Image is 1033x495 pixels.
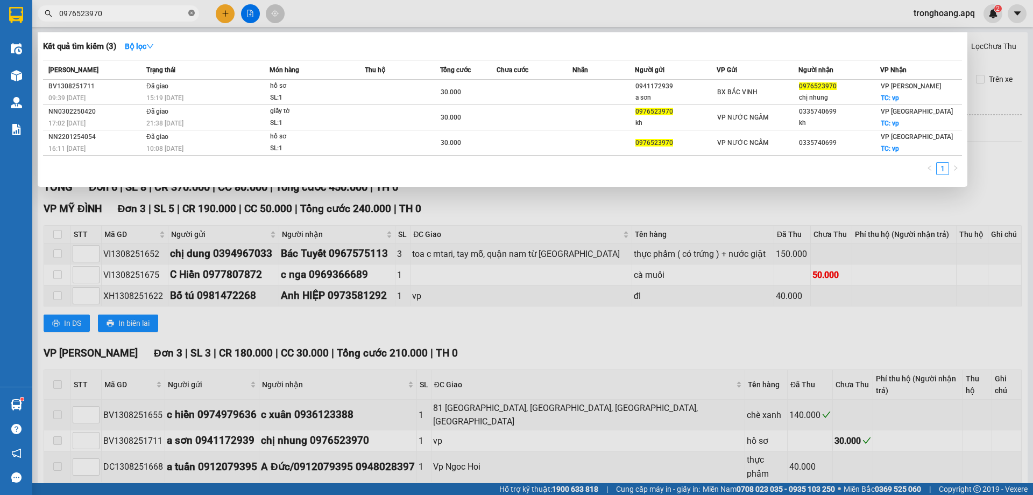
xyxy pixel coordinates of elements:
[48,145,86,152] span: 16:11 [DATE]
[949,162,962,175] li: Next Page
[146,43,154,50] span: down
[881,145,899,152] span: TC: vp
[48,106,143,117] div: NN0302250420
[799,137,880,149] div: 0335740699
[270,66,299,74] span: Món hàng
[923,162,936,175] button: left
[270,80,351,92] div: hồ sơ
[11,43,22,54] img: warehouse-icon
[497,66,528,74] span: Chưa cước
[48,131,143,143] div: NN2201254054
[881,120,899,127] span: TC: vp
[11,424,22,434] span: question-circle
[635,66,664,74] span: Người gửi
[441,139,461,147] span: 30.000
[11,70,22,81] img: warehouse-icon
[270,92,351,104] div: SL: 1
[572,66,588,74] span: Nhãn
[48,66,98,74] span: [PERSON_NAME]
[635,92,716,103] div: a sơn
[441,114,461,121] span: 30.000
[125,42,154,51] strong: Bộ lọc
[48,120,86,127] span: 17:02 [DATE]
[11,124,22,135] img: solution-icon
[20,398,24,401] sup: 1
[188,10,195,16] span: close-circle
[9,7,23,23] img: logo-vxr
[146,145,183,152] span: 10:08 [DATE]
[635,81,716,92] div: 0941172939
[635,117,716,129] div: kh
[881,94,899,102] span: TC: vp
[717,139,769,147] span: VP NƯỚC NGẦM
[43,41,116,52] h3: Kết quả tìm kiếm ( 3 )
[146,108,168,115] span: Đã giao
[936,162,949,175] li: 1
[635,108,673,115] span: 0976523970
[440,66,471,74] span: Tổng cước
[11,448,22,458] span: notification
[799,82,837,90] span: 0976523970
[11,399,22,410] img: warehouse-icon
[949,162,962,175] button: right
[926,165,933,171] span: left
[45,10,52,17] span: search
[717,66,737,74] span: VP Gửi
[952,165,959,171] span: right
[798,66,833,74] span: Người nhận
[146,94,183,102] span: 15:19 [DATE]
[146,133,168,141] span: Đã giao
[270,106,351,117] div: giấy tờ
[799,92,880,103] div: chị nhung
[188,9,195,19] span: close-circle
[799,106,880,117] div: 0335740699
[11,472,22,483] span: message
[270,143,351,155] div: SL: 1
[881,82,941,90] span: VP [PERSON_NAME]
[116,38,162,55] button: Bộ lọcdown
[146,66,175,74] span: Trạng thái
[717,114,769,121] span: VP NƯỚC NGẦM
[937,163,949,175] a: 1
[441,88,461,96] span: 30.000
[717,88,758,96] span: BX BẮC VINH
[48,94,86,102] span: 09:39 [DATE]
[635,139,673,147] span: 0976523970
[365,66,385,74] span: Thu hộ
[11,97,22,108] img: warehouse-icon
[48,81,143,92] div: BV1308251711
[146,120,183,127] span: 21:38 [DATE]
[270,131,351,143] div: hồ sơ
[881,108,953,115] span: VP [GEOGRAPHIC_DATA]
[799,117,880,129] div: kh
[923,162,936,175] li: Previous Page
[881,133,953,141] span: VP [GEOGRAPHIC_DATA]
[146,82,168,90] span: Đã giao
[270,117,351,129] div: SL: 1
[59,8,186,19] input: Tìm tên, số ĐT hoặc mã đơn
[880,66,907,74] span: VP Nhận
